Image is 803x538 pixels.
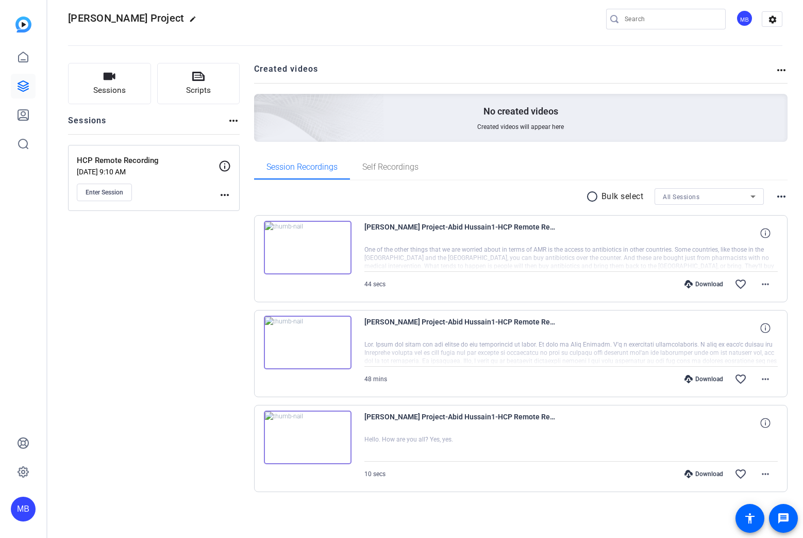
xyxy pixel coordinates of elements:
span: 44 secs [364,281,386,288]
div: Download [679,470,728,478]
span: Scripts [186,85,211,96]
span: Session Recordings [266,163,338,171]
img: blue-gradient.svg [15,17,31,32]
mat-icon: settings [762,12,783,27]
mat-icon: favorite_border [734,278,747,290]
span: Created videos will appear here [477,123,564,131]
img: thumb-nail [264,221,352,274]
mat-icon: message [777,512,790,525]
div: MB [736,10,753,27]
span: [PERSON_NAME] Project-Abid Hussain1-HCP Remote Recording-2025-09-08-09-36-23-904-0 [364,411,555,435]
span: [PERSON_NAME] Project-Abid Hussain1-HCP Remote Recording-2025-09-08-09-41-56-594-0 [364,316,555,340]
mat-icon: more_horiz [759,373,772,385]
span: Enter Session [86,188,123,197]
p: HCP Remote Recording [77,155,219,167]
mat-icon: more_horiz [759,468,772,480]
mat-icon: edit [189,15,202,28]
p: No created videos [483,105,558,118]
mat-icon: accessibility [744,512,756,525]
span: 10 secs [364,470,386,478]
mat-icon: more_horiz [759,278,772,290]
mat-icon: radio_button_unchecked [586,190,601,203]
span: Self Recordings [362,163,419,171]
mat-icon: more_horiz [219,189,231,201]
h2: Sessions [68,115,107,134]
span: [PERSON_NAME] Project-Abid Hussain1-HCP Remote Recording-2025-09-08-10-30-14-734-0 [364,221,555,246]
img: thumb-nail [264,316,352,369]
span: [PERSON_NAME] Project [68,12,184,24]
h2: Created videos [254,63,776,83]
mat-icon: favorite_border [734,373,747,385]
ngx-avatar: Matthew Bardugone [736,10,754,28]
div: MB [11,497,36,521]
div: Download [679,280,728,288]
button: Enter Session [77,184,132,201]
span: Sessions [93,85,126,96]
p: [DATE] 9:10 AM [77,168,219,176]
mat-icon: more_horiz [227,115,240,127]
span: All Sessions [663,193,699,201]
span: 48 mins [364,376,387,383]
div: Download [679,375,728,383]
p: Bulk select [601,190,644,203]
button: Scripts [157,63,240,104]
img: thumb-nail [264,411,352,464]
input: Search [625,13,717,25]
mat-icon: more_horiz [775,64,788,76]
mat-icon: favorite_border [734,468,747,480]
button: Sessions [68,63,151,104]
mat-icon: more_horiz [775,190,788,203]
